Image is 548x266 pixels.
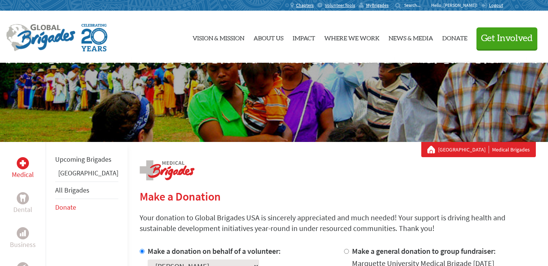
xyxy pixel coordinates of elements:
[55,182,118,199] li: All Brigades
[12,169,34,180] p: Medical
[6,24,75,51] img: Global Brigades Logo
[12,157,34,180] a: MedicalMedical
[140,212,536,234] p: Your donation to Global Brigades USA is sincerely appreciated and much needed! Your support is dr...
[253,17,284,57] a: About Us
[17,192,29,204] div: Dental
[489,2,503,8] span: Logout
[481,2,503,8] a: Logout
[17,157,29,169] div: Medical
[20,160,26,166] img: Medical
[13,192,32,215] a: DentalDental
[20,230,26,236] img: Business
[13,204,32,215] p: Dental
[55,186,89,194] a: All Brigades
[55,151,118,168] li: Upcoming Brigades
[325,2,355,8] span: Volunteer Tools
[140,160,194,180] img: logo-medical.png
[55,155,112,164] a: Upcoming Brigades
[296,2,314,8] span: Chapters
[481,34,533,43] span: Get Involved
[55,168,118,182] li: Panama
[427,146,530,153] div: Medical Brigades
[442,17,467,57] a: Donate
[352,246,496,256] label: Make a general donation to group fundraiser:
[10,239,36,250] p: Business
[193,17,244,57] a: Vision & Mission
[10,227,36,250] a: BusinessBusiness
[431,2,481,8] p: Hello, [PERSON_NAME]!
[17,227,29,239] div: Business
[20,194,26,202] img: Dental
[81,24,107,51] img: Global Brigades Celebrating 20 Years
[140,190,536,203] h2: Make a Donation
[476,27,537,49] button: Get Involved
[58,169,118,177] a: [GEOGRAPHIC_DATA]
[148,246,281,256] label: Make a donation on behalf of a volunteer:
[324,17,379,57] a: Where We Work
[366,2,389,8] span: MyBrigades
[389,17,433,57] a: News & Media
[55,199,118,216] li: Donate
[55,203,76,212] a: Donate
[293,17,315,57] a: Impact
[438,146,489,153] a: [GEOGRAPHIC_DATA]
[404,2,426,8] input: Search...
